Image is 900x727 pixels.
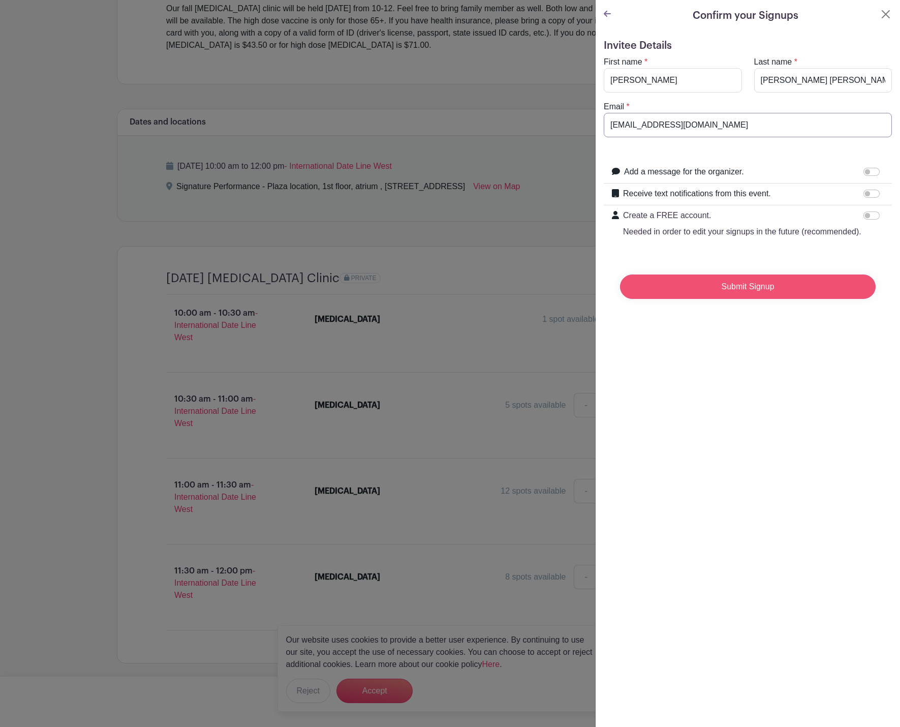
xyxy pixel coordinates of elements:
label: First name [604,56,642,68]
h5: Invitee Details [604,40,892,52]
label: Last name [754,56,792,68]
h5: Confirm your Signups [693,8,798,23]
button: Close [880,8,892,20]
label: Receive text notifications from this event. [623,188,771,200]
p: Needed in order to edit your signups in the future (recommended). [623,226,861,238]
input: Submit Signup [620,275,876,299]
p: Create a FREE account. [623,209,861,222]
label: Email [604,101,624,113]
label: Add a message for the organizer. [624,166,744,178]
